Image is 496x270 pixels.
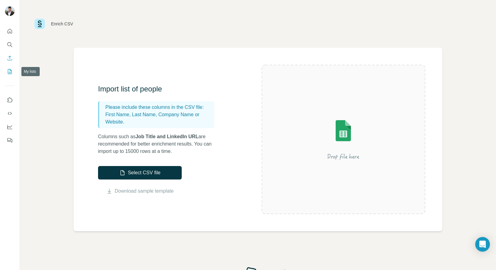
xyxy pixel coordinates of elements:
div: Enrich CSV [51,21,73,27]
button: Download sample template [98,187,182,195]
p: Please include these columns in the CSV file: [105,104,212,111]
h3: Import list of people [98,84,220,94]
button: My lists [5,66,15,77]
a: Download sample template [115,187,174,195]
button: Dashboard [5,121,15,132]
button: Quick start [5,26,15,37]
button: Use Surfe on LinkedIn [5,94,15,105]
span: Job Title and LinkedIn URL [136,134,199,139]
button: Search [5,39,15,50]
div: Open Intercom Messenger [475,237,490,252]
img: Surfe Logo [35,19,45,29]
button: Enrich CSV [5,53,15,64]
img: Avatar [5,6,15,16]
img: Surfe Illustration - Drop file here or select below [288,103,398,176]
button: Feedback [5,135,15,146]
button: Use Surfe API [5,108,15,119]
p: First Name, Last Name, Company Name or Website. [105,111,212,126]
p: Columns such as are recommended for better enrichment results. You can import up to 15000 rows at... [98,133,220,155]
button: Select CSV file [98,166,182,179]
